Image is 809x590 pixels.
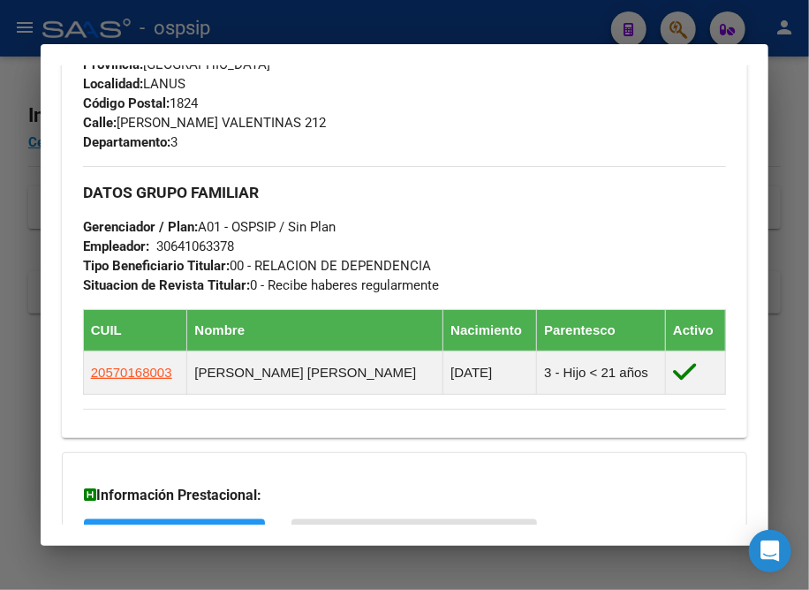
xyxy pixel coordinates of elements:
[83,134,178,150] span: 3
[749,530,791,572] div: Open Intercom Messenger
[83,57,143,72] strong: Provincia:
[83,219,198,235] strong: Gerenciador / Plan:
[83,95,170,111] strong: Código Postal:
[83,57,270,72] span: [GEOGRAPHIC_DATA]
[443,310,537,352] th: Nacimiento
[83,277,250,293] strong: Situacion de Revista Titular:
[187,310,443,352] th: Nombre
[83,183,726,202] h3: DATOS GRUPO FAMILIAR
[156,237,234,256] div: 30641063378
[443,352,537,395] td: [DATE]
[83,238,149,254] strong: Empleador:
[84,485,725,506] h3: Información Prestacional:
[83,258,230,274] strong: Tipo Beneficiario Titular:
[537,310,666,352] th: Parentesco
[84,519,265,547] button: SUR / SURGE / INTEGR.
[291,519,537,547] button: Sin Certificado Discapacidad
[666,310,726,352] th: Activo
[83,277,439,293] span: 0 - Recibe haberes regularmente
[91,365,172,380] span: 20570168003
[83,76,185,92] span: LANUS
[83,115,117,131] strong: Calle:
[83,219,336,235] span: A01 - OSPSIP / Sin Plan
[83,134,170,150] strong: Departamento:
[83,95,198,111] span: 1824
[83,115,326,131] span: [PERSON_NAME] VALENTINAS 212
[83,258,431,274] span: 00 - RELACION DE DEPENDENCIA
[83,76,143,92] strong: Localidad:
[187,352,443,395] td: [PERSON_NAME] [PERSON_NAME]
[537,352,666,395] td: 3 - Hijo < 21 años
[83,310,187,352] th: CUIL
